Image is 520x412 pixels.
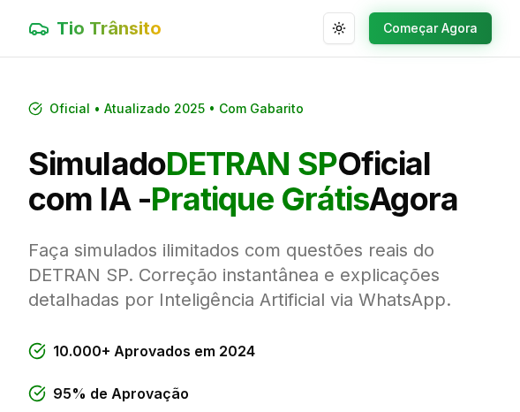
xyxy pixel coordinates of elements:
h1: Simulado Oficial com IA - Agora [28,146,492,217]
span: DETRAN SP [166,144,337,183]
span: 10.000+ Aprovados em 2024 [53,340,255,362]
span: Tio Trânsito [57,16,162,41]
span: 95% de Aprovação [53,383,189,404]
span: Pratique Grátis [151,179,370,218]
span: Oficial • Atualizado 2025 • Com Gabarito [49,100,304,118]
p: Faça simulados ilimitados com questões reais do DETRAN SP. Correção instantânea e explicações det... [28,238,492,312]
button: Começar Agora [369,12,492,44]
a: Tio Trânsito [28,16,162,41]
